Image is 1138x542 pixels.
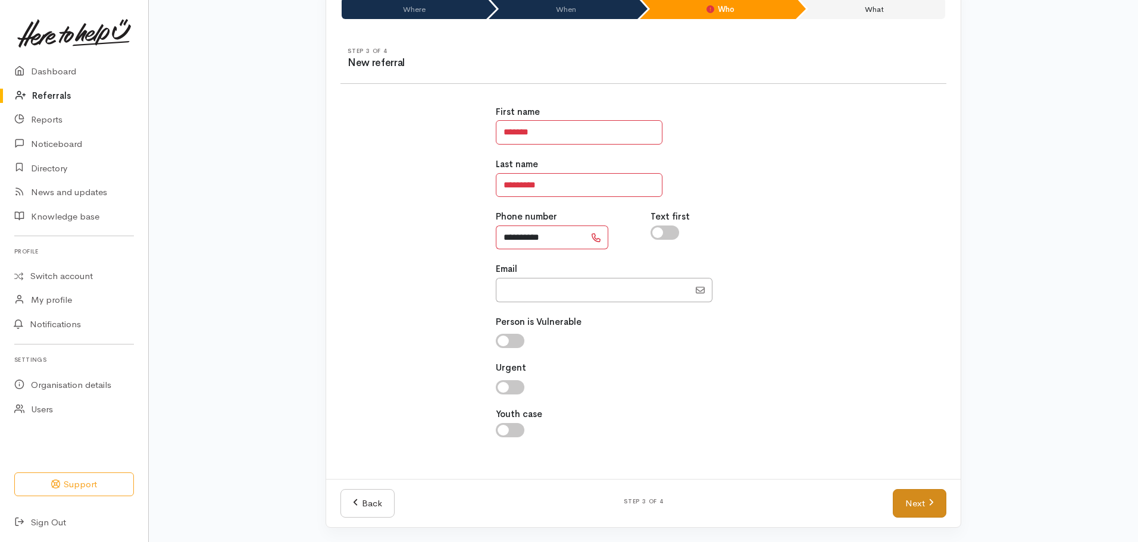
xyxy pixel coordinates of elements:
[496,315,581,329] label: Person is Vulnerable
[496,262,517,276] label: Email
[496,361,526,375] label: Urgent
[496,158,538,171] label: Last name
[409,498,878,505] h6: Step 3 of 4
[348,58,643,69] h3: New referral
[496,105,540,119] label: First name
[496,210,557,224] label: Phone number
[496,408,542,421] label: Youth case
[14,243,134,259] h6: Profile
[651,210,690,224] label: Text first
[14,352,134,368] h6: Settings
[348,48,643,54] h6: Step 3 of 4
[340,489,395,518] a: Back
[893,489,946,518] a: Next
[14,472,134,497] button: Support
